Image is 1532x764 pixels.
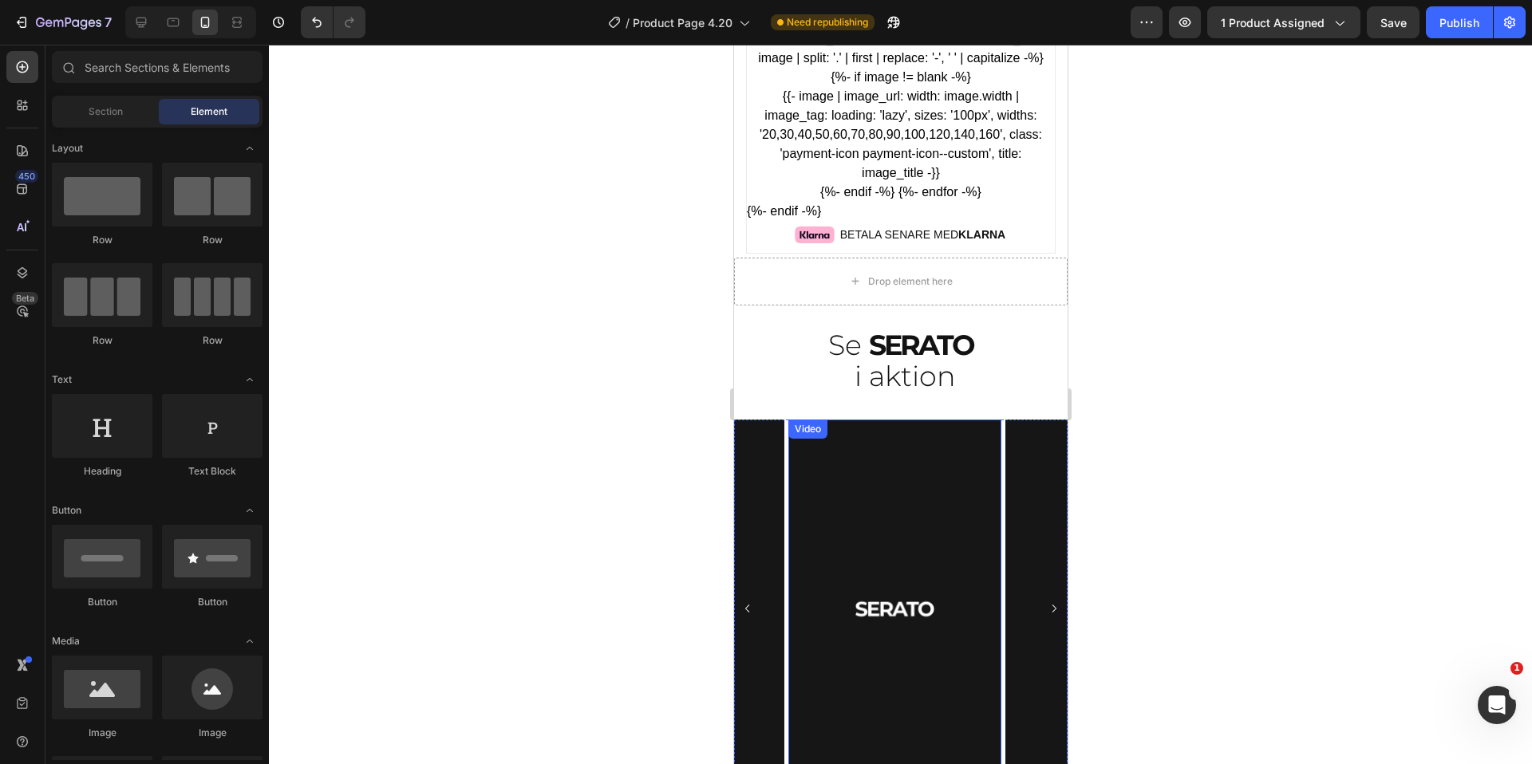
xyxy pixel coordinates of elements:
span: Save [1380,16,1407,30]
iframe: Design area [734,45,1068,764]
div: Button [52,595,152,609]
button: Save [1367,6,1419,38]
span: Toggle open [237,367,263,392]
span: Toggle open [237,136,263,161]
span: Media [52,634,80,648]
div: Undo/Redo [301,6,365,38]
button: 1 product assigned [1207,6,1360,38]
button: Carousel Next Arrow [310,554,330,573]
div: Row [162,233,263,247]
div: Text Block [162,464,263,478]
div: 450 [15,170,38,183]
div: Beta [12,292,38,305]
span: Need republishing [787,15,868,30]
div: Image [162,726,263,740]
span: Toggle open [237,498,263,523]
div: Publish [1439,14,1479,31]
span: Element [191,104,227,119]
span: Button [52,503,81,518]
video: Video [271,375,484,754]
p: 7 [105,13,112,32]
div: Heading [52,464,152,478]
span: 1 [1510,662,1523,675]
span: Layout [52,141,83,156]
iframe: Intercom live chat [1478,686,1516,724]
input: Search Sections & Elements [52,51,263,83]
button: 7 [6,6,119,38]
span: Section [89,104,123,119]
div: Row [52,233,152,247]
div: Image [52,726,152,740]
span: Product Page 4.20 [633,14,732,31]
div: Video [57,377,90,392]
span: 1 product assigned [1221,14,1325,31]
div: Button [162,595,263,609]
span: Toggle open [237,628,263,654]
span: Text [52,372,72,387]
video: Video [54,375,267,754]
button: Publish [1426,6,1493,38]
div: Row [52,333,152,348]
span: / [626,14,630,31]
div: Row [162,333,263,348]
